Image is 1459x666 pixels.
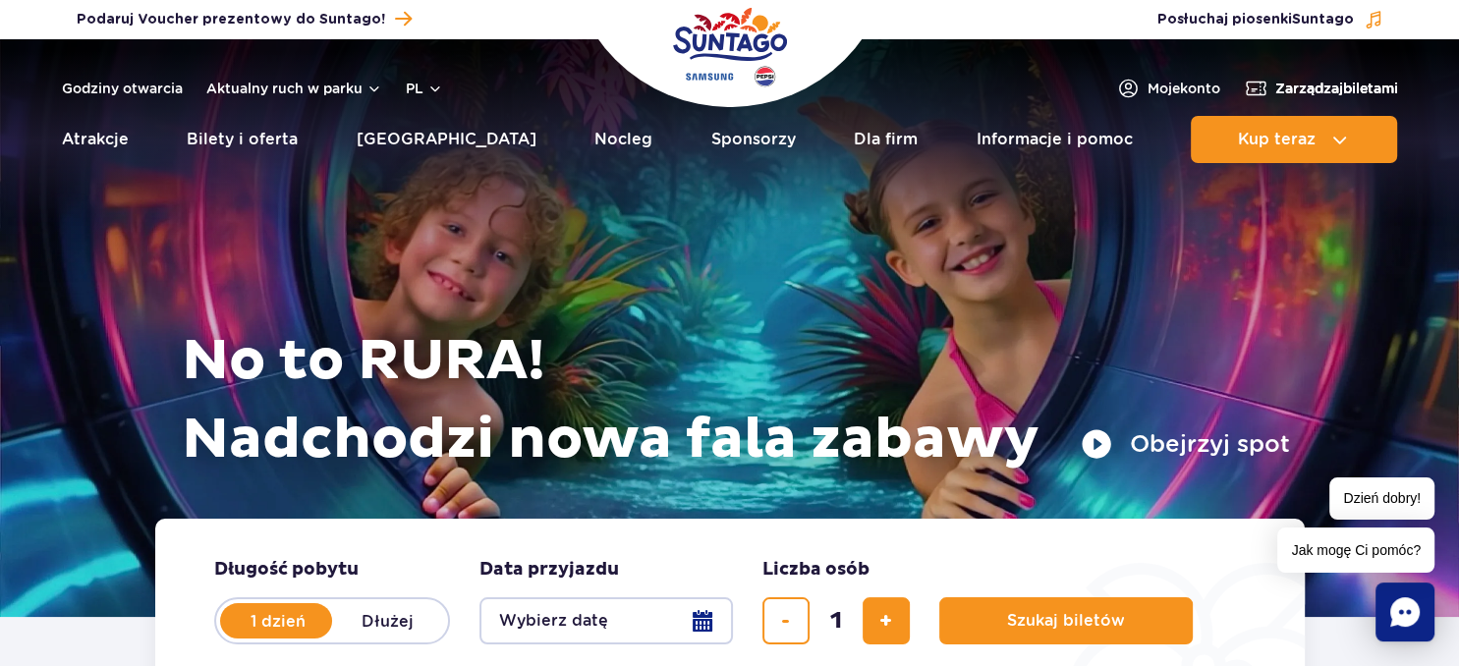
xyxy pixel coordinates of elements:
[762,597,810,644] button: usuń bilet
[1191,116,1397,163] button: Kup teraz
[62,116,129,163] a: Atrakcje
[214,558,359,582] span: Długość pobytu
[1238,131,1316,148] span: Kup teraz
[939,597,1193,644] button: Szukaj biletów
[1275,79,1398,98] span: Zarządzaj biletami
[1007,612,1125,630] span: Szukaj biletów
[187,116,298,163] a: Bilety i oferta
[813,597,860,644] input: liczba biletów
[1292,13,1354,27] span: Suntago
[206,81,382,96] button: Aktualny ruch w parku
[222,600,334,641] label: 1 dzień
[479,558,619,582] span: Data przyjazdu
[977,116,1133,163] a: Informacje i pomoc
[594,116,652,163] a: Nocleg
[406,79,443,98] button: pl
[479,597,733,644] button: Wybierz datę
[1157,10,1383,29] button: Posłuchaj piosenkiSuntago
[1277,527,1434,573] span: Jak mogę Ci pomóc?
[863,597,910,644] button: dodaj bilet
[854,116,918,163] a: Dla firm
[182,322,1290,479] h1: No to RURA! Nadchodzi nowa fala zabawy
[1329,477,1434,520] span: Dzień dobry!
[77,10,385,29] span: Podaruj Voucher prezentowy do Suntago!
[1081,428,1290,460] button: Obejrzyj spot
[1148,79,1220,98] span: Moje konto
[332,600,444,641] label: Dłużej
[357,116,536,163] a: [GEOGRAPHIC_DATA]
[711,116,796,163] a: Sponsorzy
[1116,77,1220,100] a: Mojekonto
[1157,10,1354,29] span: Posłuchaj piosenki
[762,558,870,582] span: Liczba osób
[77,6,412,32] a: Podaruj Voucher prezentowy do Suntago!
[1375,583,1434,641] div: Chat
[1244,77,1398,100] a: Zarządzajbiletami
[62,79,183,98] a: Godziny otwarcia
